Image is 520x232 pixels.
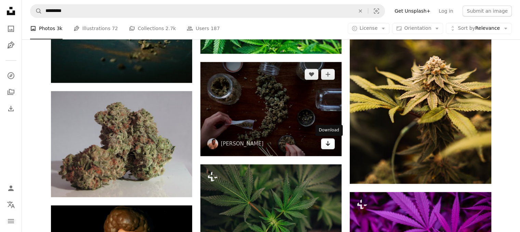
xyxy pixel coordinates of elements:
a: Photos [4,22,18,36]
a: Illustrations [4,38,18,52]
button: Menu [4,214,18,228]
a: a close up of a plant [200,208,342,214]
a: Get Unsplash+ [390,5,435,16]
a: green and brown kush [51,141,192,147]
a: Explore [4,69,18,82]
button: License [348,23,390,34]
a: Collections 2.7k [129,18,176,40]
a: Log in [435,5,457,16]
img: person holding paper on kush [200,62,342,156]
a: Download History [4,102,18,115]
span: 2.7k [165,25,176,33]
form: Find visuals sitewide [30,4,385,18]
a: Users 187 [187,18,219,40]
span: Sort by [458,26,475,31]
button: Visual search [368,4,385,17]
span: 72 [112,25,118,33]
span: Orientation [404,26,431,31]
a: Collections [4,85,18,99]
button: Sort byRelevance [446,23,512,34]
span: Relevance [458,25,500,32]
div: Download [315,125,343,136]
a: person holding paper on kush [200,106,342,112]
button: Clear [353,4,368,17]
a: Log in / Sign up [4,181,18,195]
button: Search Unsplash [30,4,42,17]
button: Add to Collection [321,69,335,80]
a: Illustrations 72 [74,18,118,40]
a: Home — Unsplash [4,4,18,19]
span: License [360,26,378,31]
img: green and brown kush [51,91,192,197]
a: close-up of a plant [350,75,491,81]
button: Like [305,69,318,80]
a: [PERSON_NAME] [221,140,264,147]
button: Orientation [392,23,443,34]
a: Download [321,138,335,149]
img: Go to Wesley Gibbs's profile [207,138,218,149]
button: Language [4,198,18,211]
span: 187 [211,25,220,33]
button: Submit an image [463,5,512,16]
